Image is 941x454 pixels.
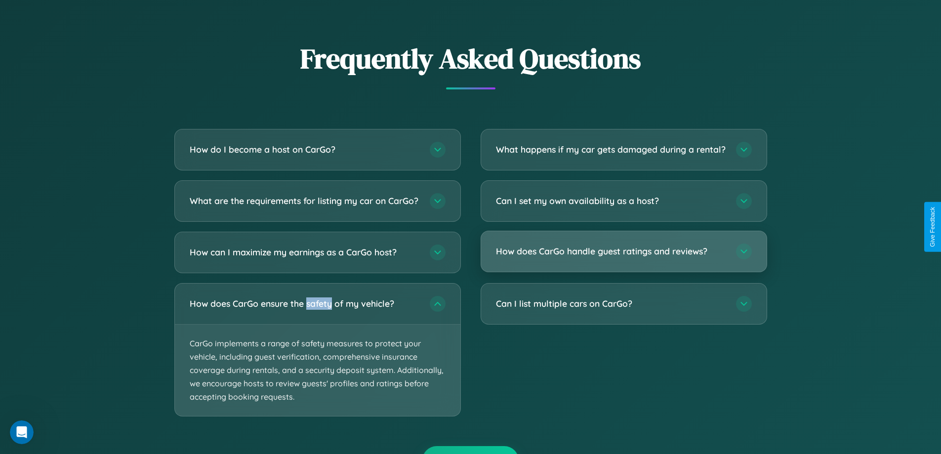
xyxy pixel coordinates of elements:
h3: How does CarGo ensure the safety of my vehicle? [190,297,420,310]
h3: How do I become a host on CarGo? [190,143,420,156]
h3: Can I list multiple cars on CarGo? [496,297,726,310]
h3: How does CarGo handle guest ratings and reviews? [496,245,726,257]
iframe: Intercom live chat [10,420,34,444]
h2: Frequently Asked Questions [174,40,767,78]
h3: How can I maximize my earnings as a CarGo host? [190,246,420,258]
h3: What are the requirements for listing my car on CarGo? [190,195,420,207]
p: CarGo implements a range of safety measures to protect your vehicle, including guest verification... [175,325,460,416]
div: Give Feedback [929,207,936,247]
h3: Can I set my own availability as a host? [496,195,726,207]
h3: What happens if my car gets damaged during a rental? [496,143,726,156]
